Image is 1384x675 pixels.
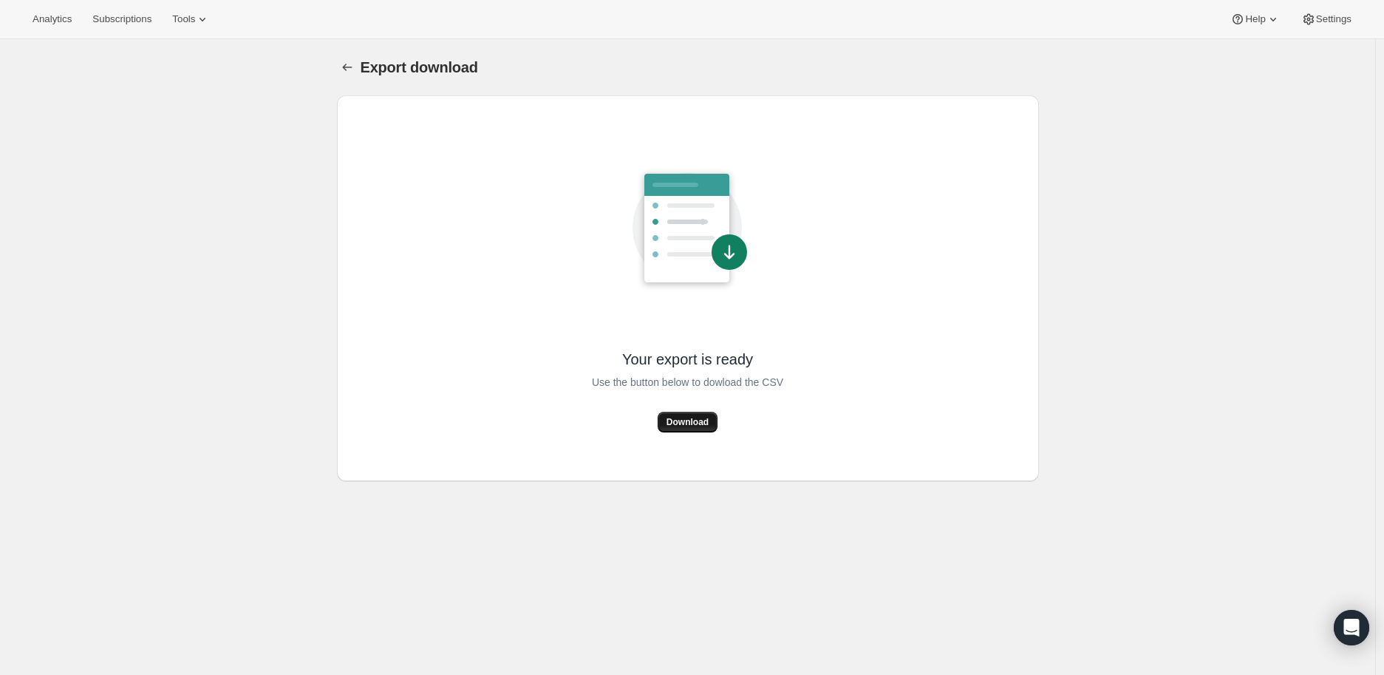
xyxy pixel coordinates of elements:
button: Export download [337,57,358,78]
button: Subscriptions [83,9,160,30]
span: Tools [172,13,195,25]
button: Tools [163,9,219,30]
span: Settings [1316,13,1351,25]
span: Help [1245,13,1265,25]
button: Download [658,412,717,433]
span: Export download [361,59,478,75]
span: Download [667,416,709,428]
button: Help [1221,9,1289,30]
span: Use the button below to dowload the CSV [592,373,783,391]
span: Subscriptions [92,13,151,25]
button: Settings [1292,9,1360,30]
span: Analytics [33,13,72,25]
div: Open Intercom Messenger [1334,610,1369,645]
span: Your export is ready [622,350,753,369]
button: Analytics [24,9,81,30]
